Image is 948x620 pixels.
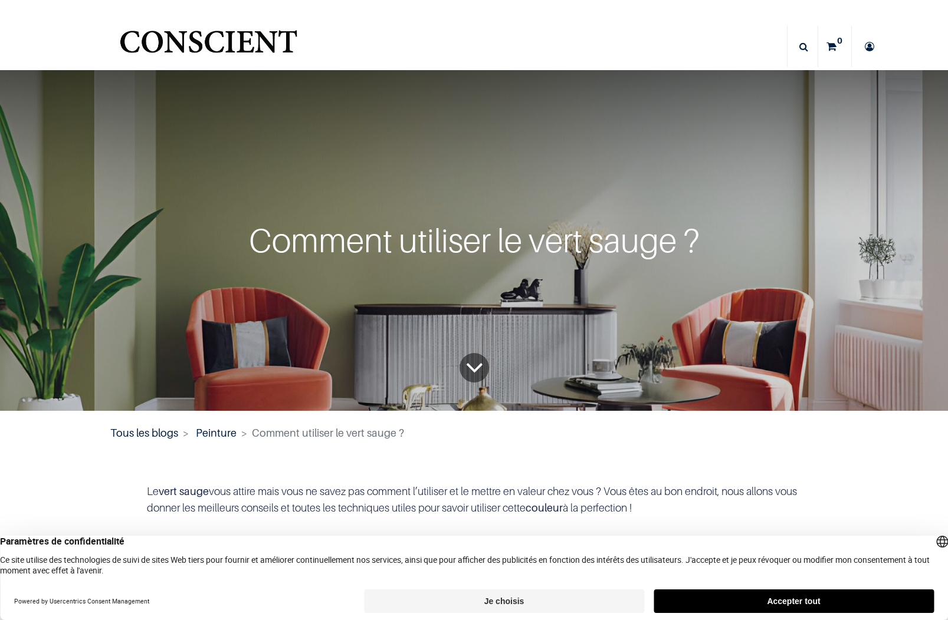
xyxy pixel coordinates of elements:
img: Conscient [117,24,300,70]
span: Comment utiliser le vert sauge ? [252,427,404,439]
a: 0 [818,26,851,67]
nav: fil d'Ariane [110,425,838,441]
b: vert sauge [159,485,209,497]
a: To blog content [460,353,489,382]
a: Tous les blogs [110,427,178,439]
a: Peinture [196,427,237,439]
a: Logo of Conscient [117,24,300,70]
b: couleur [526,502,563,514]
sup: 0 [834,35,845,47]
span: Le vous attire mais vous ne savez pas comment l’utiliser et le mettre en valeur chez vous ? Vous ... [147,485,797,514]
div: Comment utiliser le vert sauge ? [70,216,878,265]
i: To blog content [465,344,483,392]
